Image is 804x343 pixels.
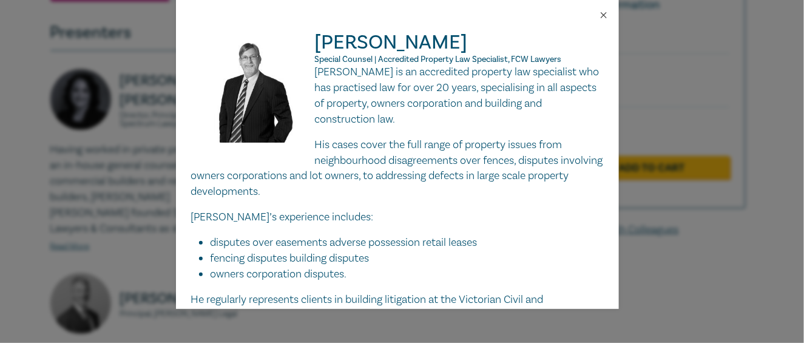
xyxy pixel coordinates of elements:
h2: [PERSON_NAME] [191,30,604,64]
p: He regularly represents clients in building litigation at the Victorian Civil and Administrative ... [191,292,604,339]
p: [PERSON_NAME]’s experience includes: [191,209,604,225]
p: [PERSON_NAME] is an accredited property law specialist who has practised law for over 20 years, s... [191,64,604,127]
img: David McKenzie [191,30,315,155]
span: Special Counsel | Accredited Property Law Specialist, FCW Lawyers [315,54,562,65]
li: owners corporation disputes. [210,267,604,282]
p: His cases cover the full range of property issues from neighbourhood disagreements over fences, d... [191,137,604,200]
li: fencing disputes building disputes [210,251,604,267]
button: Close [598,10,609,21]
li: disputes over easements adverse possession retail leases [210,235,604,251]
